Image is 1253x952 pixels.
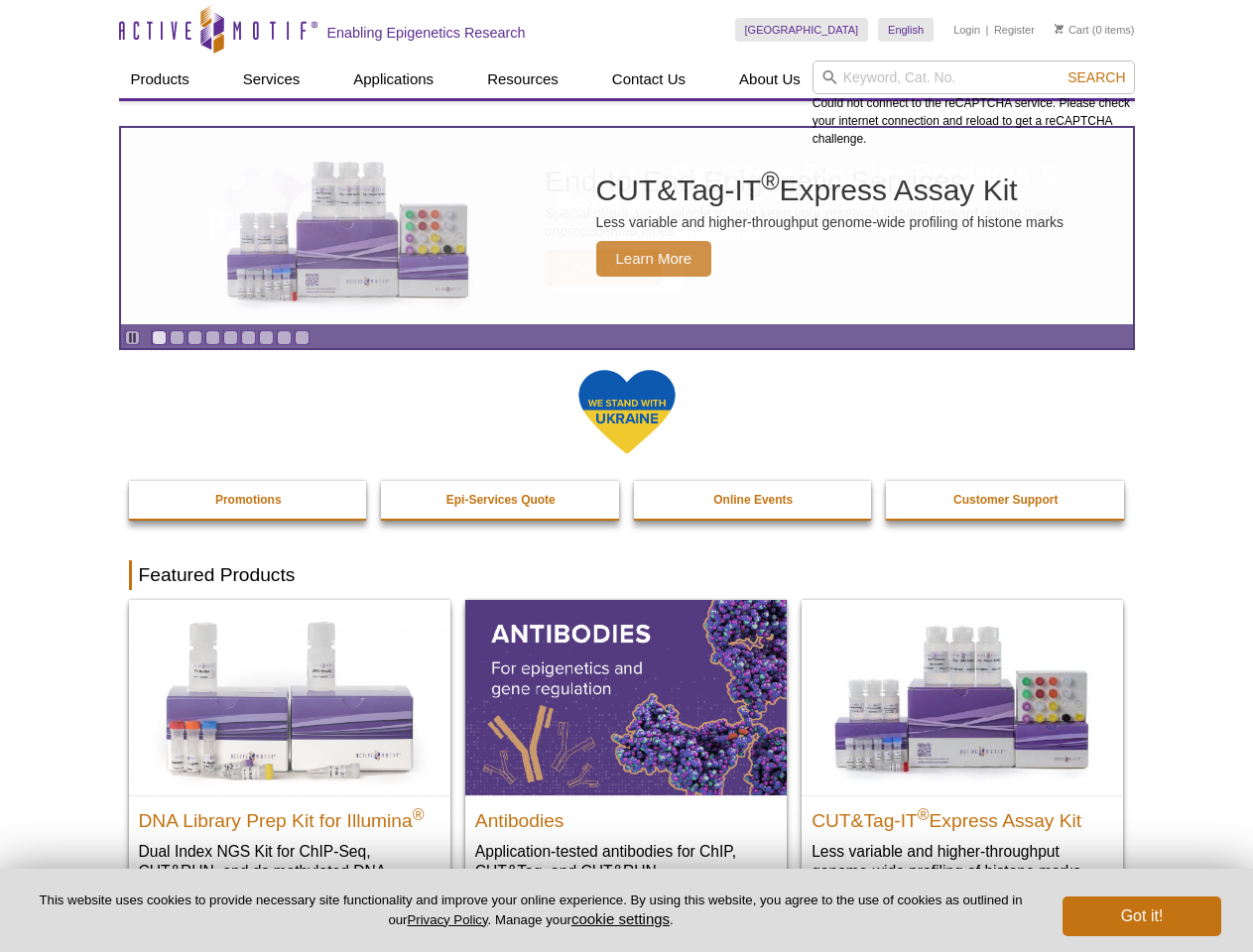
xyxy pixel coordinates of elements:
h2: Antibodies [475,801,777,831]
button: cookie settings [571,910,670,927]
a: Privacy Policy [407,912,487,927]
button: Search [1062,68,1131,86]
a: Go to slide 2 [170,330,185,345]
a: Go to slide 5 [223,330,238,345]
a: Go to slide 8 [277,330,292,345]
li: | [986,18,989,42]
a: Login [953,23,980,37]
a: Go to slide 1 [152,330,167,345]
a: Applications [341,60,445,98]
strong: Epi-Services Quote [446,493,556,507]
li: (0 items) [1055,18,1135,42]
a: Contact Us [600,60,697,98]
a: CUT&Tag-IT Express Assay Kit CUT&Tag-IT®Express Assay Kit Less variable and higher-throughput gen... [121,128,1133,324]
button: Got it! [1063,896,1221,936]
h2: Enabling Epigenetics Research [327,24,526,42]
h2: CUT&Tag-IT Express Assay Kit [596,176,1065,205]
a: Register [994,23,1035,37]
input: Keyword, Cat. No. [813,60,1135,94]
p: Application-tested antibodies for ChIP, CUT&Tag, and CUT&RUN. [475,841,777,882]
a: Customer Support [886,481,1126,519]
a: CUT&Tag-IT® Express Assay Kit CUT&Tag-IT®Express Assay Kit Less variable and higher-throughput ge... [802,600,1123,900]
h2: CUT&Tag-IT Express Assay Kit [812,801,1113,831]
img: DNA Library Prep Kit for Illumina [129,600,450,794]
a: English [878,18,934,42]
article: CUT&Tag-IT Express Assay Kit [121,128,1133,324]
a: Products [119,60,201,98]
a: Resources [475,60,570,98]
img: All Antibodies [465,600,787,794]
a: All Antibodies Antibodies Application-tested antibodies for ChIP, CUT&Tag, and CUT&RUN. [465,600,787,900]
strong: Promotions [215,493,282,507]
h2: DNA Library Prep Kit for Illumina [139,801,440,831]
p: Dual Index NGS Kit for ChIP-Seq, CUT&RUN, and ds methylated DNA assays. [139,841,440,901]
img: Your Cart [1055,24,1064,34]
strong: Customer Support [953,493,1058,507]
span: Search [1067,69,1125,85]
a: Go to slide 9 [295,330,310,345]
a: Services [231,60,313,98]
a: Go to slide 4 [205,330,220,345]
a: Go to slide 7 [259,330,274,345]
a: Online Events [634,481,874,519]
p: This website uses cookies to provide necessary site functionality and improve your online experie... [32,892,1030,929]
span: Learn More [596,241,712,277]
img: CUT&Tag-IT® Express Assay Kit [802,600,1123,794]
a: Toggle autoplay [125,330,140,345]
a: About Us [727,60,813,98]
strong: Online Events [713,493,793,507]
a: DNA Library Prep Kit for Illumina DNA Library Prep Kit for Illumina® Dual Index NGS Kit for ChIP-... [129,600,450,920]
img: CUT&Tag-IT Express Assay Kit [185,117,512,335]
p: Less variable and higher-throughput genome-wide profiling of histone marks​. [812,841,1113,882]
div: Could not connect to the reCAPTCHA service. Please check your internet connection and reload to g... [813,60,1135,148]
a: [GEOGRAPHIC_DATA] [735,18,869,42]
h2: Featured Products [129,560,1125,590]
a: Promotions [129,481,369,519]
a: Go to slide 6 [241,330,256,345]
a: Epi-Services Quote [381,481,621,519]
p: Less variable and higher-throughput genome-wide profiling of histone marks [596,213,1065,231]
sup: ® [761,167,779,194]
sup: ® [413,805,425,822]
img: We Stand With Ukraine [577,368,677,456]
sup: ® [918,805,930,822]
a: Go to slide 3 [188,330,202,345]
a: Cart [1055,23,1089,37]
